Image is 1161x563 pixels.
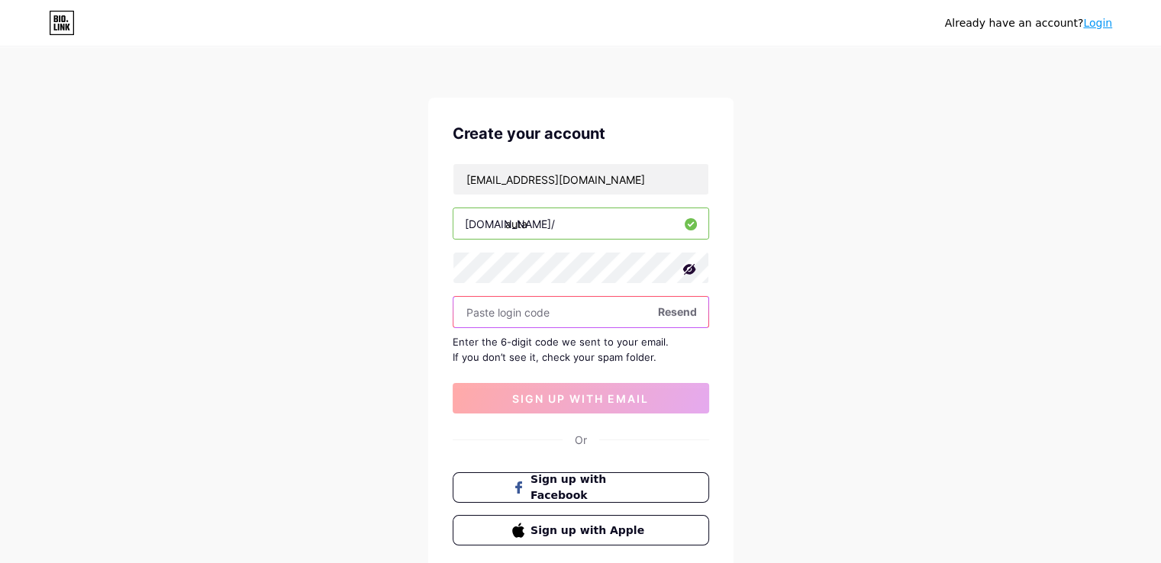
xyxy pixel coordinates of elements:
div: Create your account [453,122,709,145]
a: Login [1083,17,1112,29]
button: sign up with email [453,383,709,413]
div: [DOMAIN_NAME]/ [465,216,555,232]
div: Enter the 6-digit code we sent to your email. If you don’t see it, check your spam folder. [453,334,709,365]
span: Resend [658,304,697,320]
button: Sign up with Apple [453,515,709,545]
span: Sign up with Apple [531,523,649,539]
input: username [453,208,708,239]
button: Sign up with Facebook [453,472,709,503]
div: Or [575,432,587,448]
span: sign up with email [512,392,649,405]
input: Paste login code [453,297,708,327]
input: Email [453,164,708,195]
span: Sign up with Facebook [531,471,649,503]
div: Already have an account? [945,15,1112,31]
